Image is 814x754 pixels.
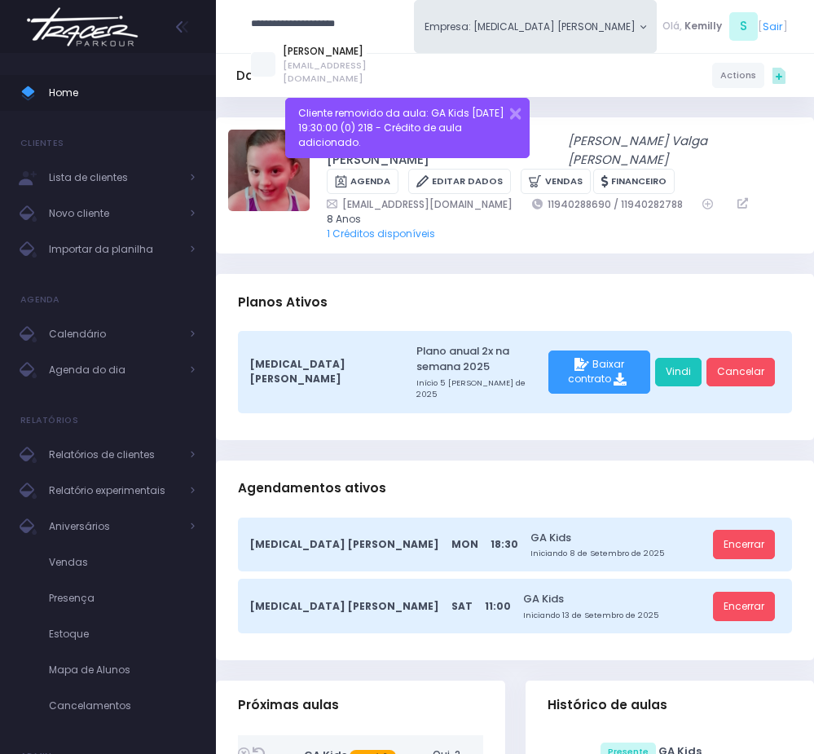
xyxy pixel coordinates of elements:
[238,279,328,326] h3: Planos Ativos
[228,130,310,211] img: Isabela Maximiano Valga Neves
[49,359,179,381] span: Agenda do dia
[250,537,439,552] span: [MEDICAL_DATA] [PERSON_NAME]
[713,592,775,621] a: Encerrar
[568,132,794,169] a: [PERSON_NAME] Valga [PERSON_NAME]
[523,610,708,621] small: Iniciando 13 de Setembro de 2025
[451,537,478,552] span: Mon
[657,10,794,43] div: [ ]
[763,19,783,34] a: Sair
[49,239,179,260] span: Importar da planilha
[713,530,775,559] a: Encerrar
[548,698,667,712] span: Histórico de aulas
[250,357,392,386] span: [MEDICAL_DATA] [PERSON_NAME]
[568,132,707,168] i: [PERSON_NAME] Valga [PERSON_NAME]
[327,212,782,227] span: 8 Anos
[327,196,513,212] a: [EMAIL_ADDRESS][DOMAIN_NAME]
[530,548,708,559] small: Iniciando 8 de Setembro de 2025
[20,404,78,437] h4: Relatórios
[712,63,764,87] a: Actions
[532,196,683,212] a: 11940288690 / 11940282788
[250,599,439,614] span: [MEDICAL_DATA] [PERSON_NAME]
[655,358,702,387] a: Vindi
[451,599,473,614] span: Sat
[49,516,179,537] span: Aniversários
[548,351,650,395] div: Baixar contrato
[49,203,179,224] span: Novo cliente
[238,698,339,712] span: Próximas aulas
[530,530,708,545] a: GA Kids
[283,44,367,59] a: [PERSON_NAME]
[485,599,511,614] span: 11:00
[327,169,398,194] a: Agenda
[298,106,504,149] span: Cliente removido da aula: GA Kids [DATE] 19:30:00 (0) 218 - Crédito de aula adicionado.
[523,591,708,606] a: GA Kids
[706,358,775,387] a: Cancelar
[49,588,196,609] span: Presença
[662,19,682,33] span: Olá,
[283,59,367,86] span: [EMAIL_ADDRESS][DOMAIN_NAME]
[238,465,386,513] h3: Agendamentos ativos
[49,480,179,501] span: Relatório experimentais
[49,167,179,188] span: Lista de clientes
[49,552,196,573] span: Vendas
[408,169,511,194] a: Editar Dados
[49,324,179,345] span: Calendário
[236,68,309,83] h5: Dashboard
[684,19,722,33] span: Kemilly
[491,537,518,552] span: 18:30
[49,659,196,681] span: Mapa de Alunos
[327,227,435,240] a: 1 Créditos disponíveis
[521,169,590,194] a: Vendas
[49,695,196,717] span: Cancelamentos
[593,169,675,194] a: Financeiro
[49,444,179,465] span: Relatórios de clientes
[416,343,543,375] a: Plano anual 2x na semana 2025
[49,624,196,645] span: Estoque
[416,377,543,401] small: Início 5 [PERSON_NAME] de 2025
[729,12,758,41] span: S
[20,284,60,316] h4: Agenda
[20,127,64,160] h4: Clientes
[49,82,196,104] span: Home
